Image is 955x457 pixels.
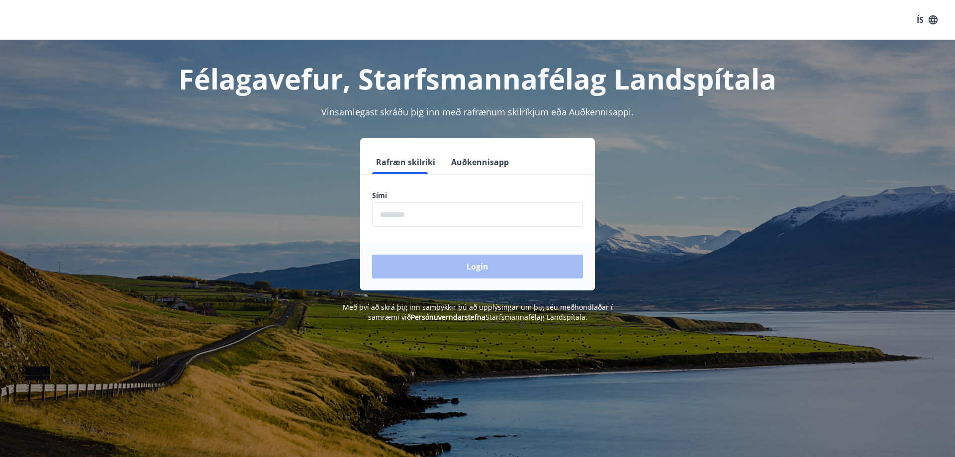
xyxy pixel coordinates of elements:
span: Vinsamlegast skráðu þig inn með rafrænum skilríkjum eða Auðkennisappi. [321,106,634,118]
label: Sími [372,190,583,200]
h1: Félagavefur, Starfsmannafélag Landspítala [131,60,824,97]
button: Rafræn skilríki [372,150,439,174]
a: Persónuverndarstefna [411,312,485,322]
button: ÍS [911,11,943,29]
span: Með því að skrá þig inn samþykkir þú að upplýsingar um þig séu meðhöndlaðar í samræmi við Starfsm... [343,302,613,322]
button: Auðkennisapp [447,150,513,174]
